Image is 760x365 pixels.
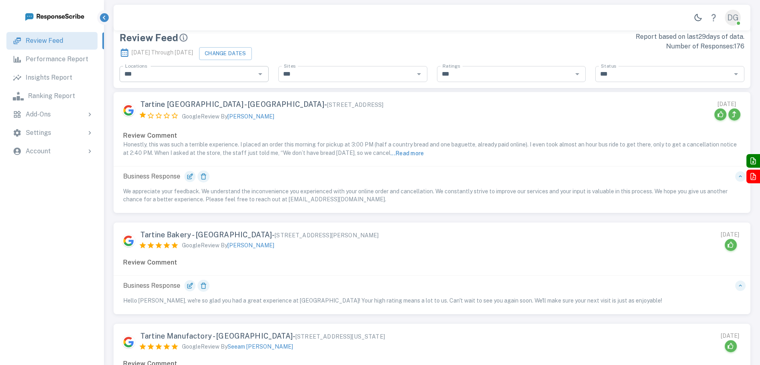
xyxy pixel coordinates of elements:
button: Open [255,68,266,80]
img: Google [122,103,136,117]
p: Performance Report [26,54,88,64]
button: Open [572,68,583,80]
a: Insights Report [6,69,98,86]
span: Seeam [PERSON_NAME] [227,343,293,350]
p: Settings [26,128,51,138]
a: Ranking Report [6,87,98,105]
p: Hello [PERSON_NAME], we're so glad you had a great experience at [GEOGRAPHIC_DATA]! Your high rat... [123,297,741,305]
a: Performance Report [6,50,98,68]
label: Sites [284,62,295,69]
img: Google [122,335,136,349]
button: Export to PDF [746,170,760,183]
button: This response was sent to you via email and/or sms for approval and was approved by you. [728,108,740,120]
p: Google Review By [182,241,274,250]
span: Tartine [GEOGRAPHIC_DATA] - [GEOGRAPHIC_DATA] - [140,100,383,109]
span: [STREET_ADDRESS] [327,102,383,108]
span: [PERSON_NAME] [227,242,274,249]
div: [DATE] [721,332,739,340]
div: [DATE] [721,231,739,239]
button: ...Read more [391,148,424,158]
label: Locations [125,62,147,69]
p: [DATE] Through [DATE] [120,45,193,60]
span: [STREET_ADDRESS][PERSON_NAME] [275,232,379,239]
img: logo [24,11,84,21]
span: Tartine Bakery - [GEOGRAPHIC_DATA] - [140,231,379,239]
p: Review Comment [123,131,741,140]
p: Business Response [118,170,214,182]
p: Google Review By [182,112,274,121]
p: Ranking Report [28,91,75,101]
button: Open [413,68,425,80]
button: Change Dates [199,47,252,60]
p: Review Feed [26,36,63,46]
p: Honestly, this was such a terrible experience. I placed an order this morning for pickup at 3:00 ... [123,140,741,158]
p: Insights Report [26,73,72,82]
p: Google Review By [182,343,293,351]
p: Number of Responses: 176 [437,42,745,51]
div: [DATE] [718,100,736,108]
button: This response has successfully been posted on the review site. [725,340,737,352]
a: Help Center [706,10,722,26]
button: Export to Excel [746,154,760,168]
div: Review Feed [120,32,427,43]
p: Report based on last 29 days of data. [437,32,745,42]
div: DG [725,10,741,26]
img: Google [122,234,136,248]
p: Business Response [118,280,214,292]
div: Add-Ons [6,106,98,123]
label: Status [601,62,616,69]
a: Review Feed [6,32,98,50]
p: Review Comment [123,258,741,267]
span: Tartine Manufactory - [GEOGRAPHIC_DATA] - [140,332,385,341]
p: Add-Ons [26,110,51,119]
p: We appreciate your feedback. We understand the inconvenience you experienced with your online ord... [123,187,741,203]
p: Account [26,146,51,156]
button: Open [730,68,742,80]
div: Settings [6,124,98,142]
button: This response has successfully been posted on the review site. [714,108,726,120]
div: Account [6,142,98,160]
label: Ratings [443,62,460,69]
span: [STREET_ADDRESS][US_STATE] [295,333,385,340]
span: [PERSON_NAME] [227,113,274,120]
button: This response has successfully been posted on the review site. [725,239,737,251]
